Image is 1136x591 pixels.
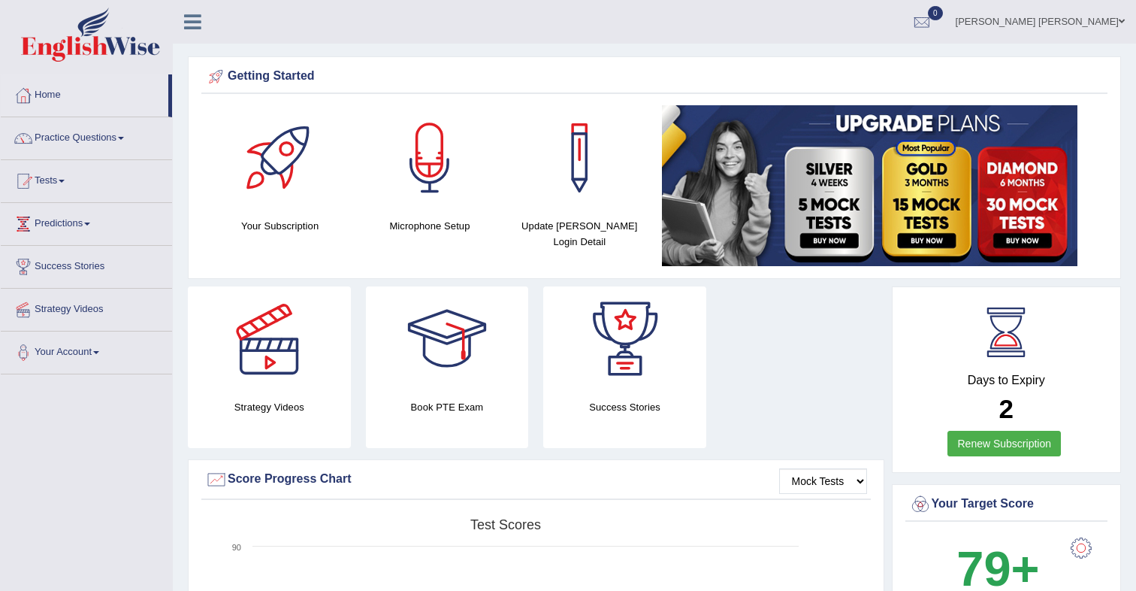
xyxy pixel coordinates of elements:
h4: Microphone Setup [362,218,497,234]
a: Home [1,74,168,112]
div: Your Target Score [909,493,1104,516]
span: 0 [928,6,943,20]
b: 2 [999,394,1014,423]
tspan: Test scores [470,517,541,532]
div: Score Progress Chart [205,468,867,491]
h4: Book PTE Exam [366,399,529,415]
h4: Success Stories [543,399,706,415]
h4: Days to Expiry [909,374,1104,387]
div: Getting Started [205,65,1104,88]
h4: Your Subscription [213,218,347,234]
a: Practice Questions [1,117,172,155]
a: Predictions [1,203,172,241]
h4: Update [PERSON_NAME] Login Detail [512,218,647,250]
a: Tests [1,160,172,198]
a: Your Account [1,332,172,369]
text: 90 [232,543,241,552]
img: small5.jpg [662,105,1077,266]
h4: Strategy Videos [188,399,351,415]
a: Success Stories [1,246,172,283]
a: Renew Subscription [947,431,1061,456]
a: Strategy Videos [1,289,172,326]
